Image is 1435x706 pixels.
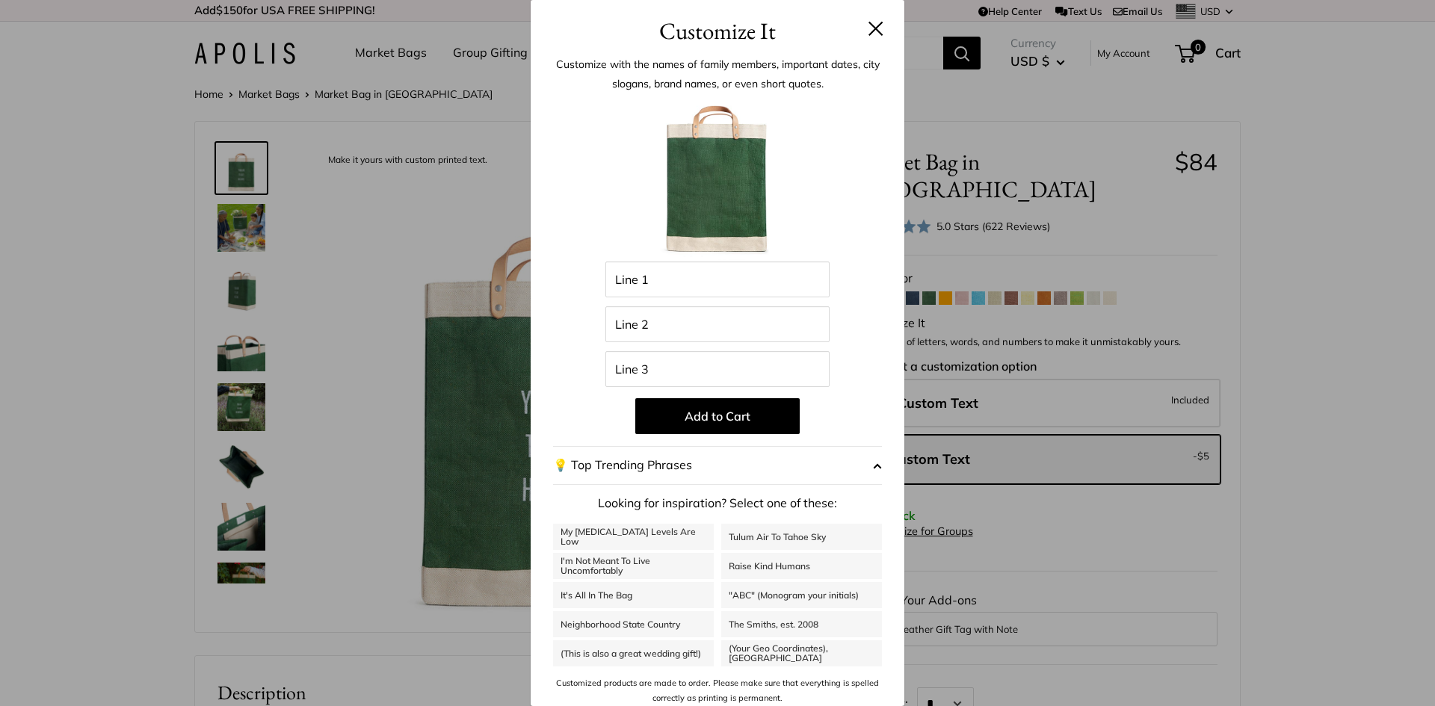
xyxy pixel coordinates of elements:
[721,640,882,666] a: (Your Geo Coordinates), [GEOGRAPHIC_DATA]
[553,492,882,515] p: Looking for inspiration? Select one of these:
[553,446,882,485] button: 💡 Top Trending Phrases
[553,675,882,706] p: Customized products are made to order. Please make sure that everything is spelled correctly as p...
[553,553,714,579] a: I'm Not Meant To Live Uncomfortably
[721,524,882,550] a: Tulum Air To Tahoe Sky
[721,582,882,608] a: "ABC" (Monogram your initials)
[553,524,714,550] a: My [MEDICAL_DATA] Levels Are Low
[553,582,714,608] a: It's All In The Bag
[553,13,882,49] h3: Customize It
[553,611,714,637] a: Neighborhood State Country
[553,640,714,666] a: (This is also a great wedding gift!)
[635,97,800,261] img: Customizer_MB_Green.jpg
[721,611,882,637] a: The Smiths, est. 2008
[635,398,800,434] button: Add to Cart
[721,553,882,579] a: Raise Kind Humans
[553,55,882,93] p: Customize with the names of family members, important dates, city slogans, brand names, or even s...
